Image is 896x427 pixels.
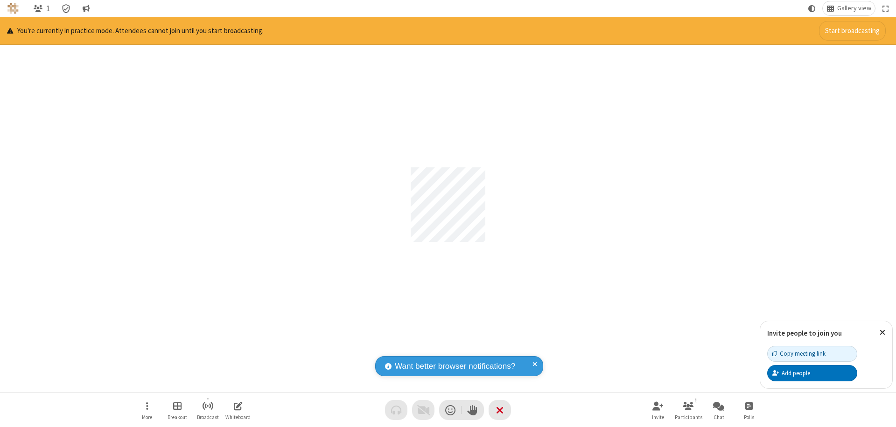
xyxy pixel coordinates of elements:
[692,396,700,405] div: 1
[674,397,702,423] button: Open participant list
[767,329,842,337] label: Invite people to join you
[29,1,54,15] button: Open participant list
[489,400,511,420] button: End or leave meeting
[462,400,484,420] button: Raise hand
[772,349,826,358] div: Copy meeting link
[879,1,893,15] button: Fullscreen
[78,1,93,15] button: Conversation
[819,21,886,41] button: Start broadcasting
[46,4,50,13] span: 1
[194,397,222,423] button: Start broadcast
[395,360,515,372] span: Want better browser notifications?
[714,414,724,420] span: Chat
[197,414,219,420] span: Broadcast
[767,365,857,381] button: Add people
[439,400,462,420] button: Send a reaction
[675,414,702,420] span: Participants
[744,414,754,420] span: Polls
[57,1,75,15] div: Meeting details Encryption enabled
[705,397,733,423] button: Open chat
[7,3,19,14] img: QA Selenium DO NOT DELETE OR CHANGE
[133,397,161,423] button: Open menu
[652,414,664,420] span: Invite
[7,26,264,36] p: You're currently in practice mode. Attendees cannot join until you start broadcasting.
[767,346,857,362] button: Copy meeting link
[385,400,407,420] button: Audio problem - check your Internet connection or call by phone
[225,414,251,420] span: Whiteboard
[142,414,152,420] span: More
[873,321,892,344] button: Close popover
[163,397,191,423] button: Manage Breakout Rooms
[412,400,434,420] button: Video
[837,5,871,12] span: Gallery view
[224,397,252,423] button: Open shared whiteboard
[168,414,187,420] span: Breakout
[805,1,819,15] button: Using system theme
[644,397,672,423] button: Invite participants (⌘+Shift+I)
[823,1,875,15] button: Change layout
[735,397,763,423] button: Open poll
